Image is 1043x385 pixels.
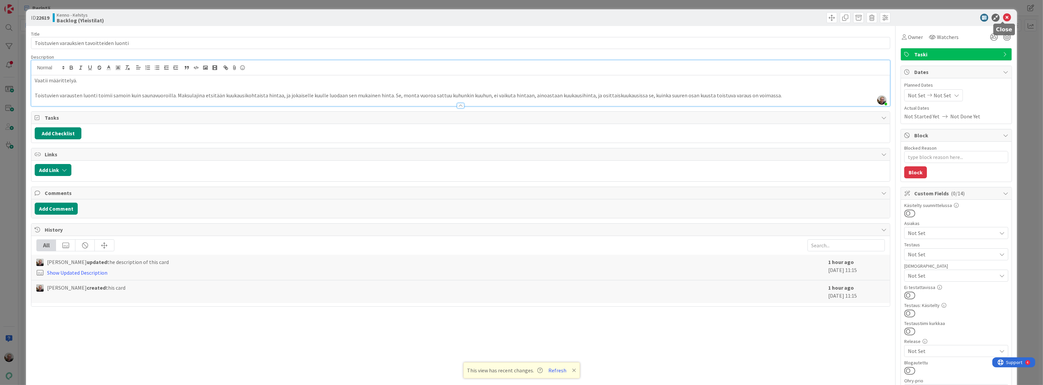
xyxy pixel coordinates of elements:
[904,166,927,178] button: Block
[31,37,890,49] input: type card name here...
[908,347,997,355] span: Not Set
[36,259,44,266] img: JH
[908,91,926,99] span: Not Set
[904,339,1008,344] div: Release
[35,92,887,99] p: Toistuvien varausten luonti toimii samoin kuin saunavuoroilla. Maksulajina etsitään kuukausikohta...
[808,239,885,251] input: Search...
[36,284,44,292] img: JH
[57,12,104,18] span: Kenno - Kehitys
[828,259,854,265] b: 1 hour ago
[87,284,106,291] b: created
[45,189,878,197] span: Comments
[908,250,997,258] span: Not Set
[908,229,997,237] span: Not Set
[904,203,1008,208] div: Käsitelty suunnittelussa
[908,33,923,41] span: Owner
[914,68,1000,76] span: Dates
[14,1,30,9] span: Support
[35,127,81,139] button: Add Checklist
[904,242,1008,247] div: Testaus
[908,272,997,280] span: Not Set
[904,221,1008,226] div: Asiakas
[937,33,959,41] span: Watchers
[45,150,878,158] span: Links
[951,190,965,197] span: ( 0/14 )
[904,145,937,151] label: Blocked Reason
[877,95,887,105] img: p6a4HZyo4Mr4c9ktn731l0qbKXGT4cnd.jpg
[36,14,49,21] b: 22619
[904,303,1008,308] div: Testaus: Käsitelty
[546,366,569,375] button: Refresh
[904,112,940,120] span: Not Started Yet
[467,366,543,374] span: This view has recent changes.
[37,240,56,251] div: All
[35,203,78,215] button: Add Comment
[996,26,1012,33] h5: Close
[828,284,885,300] div: [DATE] 11:15
[87,259,107,265] b: updated
[904,378,1008,383] div: Ohry-prio
[904,321,1008,326] div: Testaustiimi kurkkaa
[934,91,951,99] span: Not Set
[31,31,40,37] label: Title
[828,258,885,277] div: [DATE] 11:15
[904,360,1008,365] div: Blogautettu
[47,284,125,292] span: [PERSON_NAME] this card
[904,82,1008,89] span: Planned Dates
[57,18,104,23] b: Backlog (Yleistilat)
[904,285,1008,290] div: Ei testattavissa
[914,131,1000,139] span: Block
[31,14,49,22] span: ID
[47,269,107,276] a: Show Updated Description
[914,50,1000,58] span: Taski
[904,105,1008,112] span: Actual Dates
[914,189,1000,197] span: Custom Fields
[45,114,878,122] span: Tasks
[45,226,878,234] span: History
[828,284,854,291] b: 1 hour ago
[31,54,54,60] span: Description
[35,77,887,84] p: Vaatii määrittelyä.
[47,258,169,266] span: [PERSON_NAME] the description of this card
[35,3,36,8] div: 4
[904,264,1008,268] div: [DEMOGRAPHIC_DATA]
[35,164,71,176] button: Add Link
[950,112,980,120] span: Not Done Yet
